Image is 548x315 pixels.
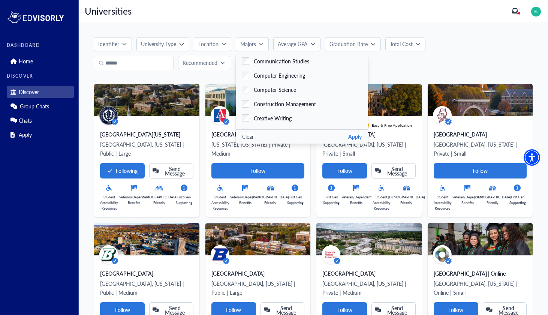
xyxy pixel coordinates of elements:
p: [GEOGRAPHIC_DATA], [US_STATE] | Private | Medium [322,279,416,297]
p: Graduation Rate [329,40,368,48]
p: Veteran/Dependent Benefits [230,194,260,205]
p: Universities [85,7,132,15]
p: [GEOGRAPHIC_DATA], [US_STATE] | Public | Medium [100,279,193,297]
div: [GEOGRAPHIC_DATA] [211,270,305,277]
p: Student Accessibility Resources [211,194,230,211]
div: Group Chats [7,100,74,112]
button: University Type [136,37,189,51]
div: [GEOGRAPHIC_DATA] [322,270,416,277]
span: 1 [518,12,520,15]
img: avatar [322,245,340,264]
span: Cybersecurity [254,129,285,136]
p: Chats [19,117,32,124]
img: avatar [211,106,229,125]
p: Student Accessibility Resources [434,194,452,211]
img: avatar [99,245,118,264]
div: [GEOGRAPHIC_DATA] [211,130,305,138]
input: Computer Science [242,86,249,93]
span: Send Message [271,306,301,315]
span: Creative Writing [254,114,292,122]
p: [DEMOGRAPHIC_DATA] Friendly [141,194,178,205]
div: [GEOGRAPHIC_DATA] [100,270,193,277]
button: Average GPA [273,37,320,51]
button: Send Message [371,163,415,178]
p: Average GPA [278,40,308,48]
div: Majors [236,54,368,144]
img: avatar [99,106,118,125]
p: Total Cost [390,40,413,48]
p: Discover [19,89,39,95]
div: Home [7,55,74,67]
img: a group of buildings with trees in the front [205,223,311,255]
span: Send Message [494,306,523,315]
p: First Gen Supporting [175,194,193,205]
span: Send Message [382,166,412,175]
a: Aerial view of a college campus with various buildings, trees in autumn colors, and a prominent w... [94,84,199,217]
p: Location [198,40,219,48]
div: Discover [7,86,74,98]
img: Aerial view of a university campus with green lawns, buildings, and sports facilities under a par... [316,223,422,255]
button: Location [194,37,231,51]
span: Send Message [382,306,412,315]
input: Cybersecurity [242,129,249,136]
p: [US_STATE], [US_STATE] | Private | Medium [211,140,305,158]
div: Apply [7,129,74,141]
input: Communication Studies [242,57,249,65]
button: Graduation Rate [325,37,380,51]
div: Chats [7,114,74,126]
p: [DEMOGRAPHIC_DATA] Friendly [252,194,289,205]
input: Search [94,56,174,70]
img: a large building surrounded by trees [316,84,422,116]
div: [GEOGRAPHIC_DATA] [434,130,527,138]
div: [GEOGRAPHIC_DATA] [322,130,416,138]
div: [GEOGRAPHIC_DATA][US_STATE] [100,130,193,138]
span: Construction Management [254,100,316,108]
p: Veteran/Dependent Benefits [341,194,371,205]
a: A view of Bellarmine University featuring an archway with the university's name, surrounded by co... [428,84,533,217]
p: [GEOGRAPHIC_DATA], [US_STATE] | Public | Large [211,279,305,297]
button: Recommended [178,56,230,70]
p: Home [19,58,33,64]
img: A group of diverse graduates in caps and gowns smiles together outdoors, celebrating their achiev... [428,223,533,255]
p: Veteran/Dependent Benefits [452,194,482,205]
input: Computer Engineering [242,72,249,79]
img: Aerial view of a college campus surrounded by vibrant autumn foliage and clear blue skies. [94,223,199,255]
p: University Type [141,40,176,48]
button: Majors [236,37,269,51]
a: 1 [512,8,518,14]
button: Follow [211,163,305,178]
p: [GEOGRAPHIC_DATA], [US_STATE] | Private | Small [322,140,416,158]
p: Student Accessibility Resources [100,194,118,211]
span: Send Message [160,306,190,315]
p: [DEMOGRAPHIC_DATA] Friendly [474,194,511,205]
p: Student Accessibility Resources [372,194,391,211]
img: A view of Bellarmine University featuring an archway with the university's name, surrounded by co... [428,84,533,116]
button: Follow [322,163,367,178]
img: avatar [433,106,452,125]
p: Veteran/Dependent Benefits [119,194,149,205]
div: Easy & Free Application [360,121,412,130]
span: Communication Studies [254,57,309,65]
div: [GEOGRAPHIC_DATA] | Online [434,270,527,277]
button: Send Message [149,163,193,178]
p: First Gen Supporting [286,194,304,205]
button: Clear [242,133,254,141]
input: Construction Management [242,100,249,108]
a: a large building surrounded by treesavatar apply-labelEasy & Free Application[GEOGRAPHIC_DATA][GE... [316,84,422,217]
p: Majors [240,40,256,48]
button: Following [100,163,145,178]
label: DASHBOARD [7,43,74,48]
img: avatar [211,245,229,264]
p: First Gen Supporting [508,194,527,205]
p: Identifier [98,40,119,48]
a: A panoramic view of two buildings, one modern and one historic, surrounded by greenery and pathwa... [205,84,311,217]
img: Aerial view of a college campus with various buildings, trees in autumn colors, and a prominent w... [94,84,199,116]
p: Group Chats [20,103,49,109]
img: logo [7,10,64,25]
button: Apply [348,133,362,141]
span: Send Message [160,166,190,175]
p: First Gen Supporting [322,194,341,205]
span: Computer Science [254,86,296,94]
p: [GEOGRAPHIC_DATA], [US_STATE] | Private | Small [434,140,527,158]
p: Apply [19,132,32,138]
